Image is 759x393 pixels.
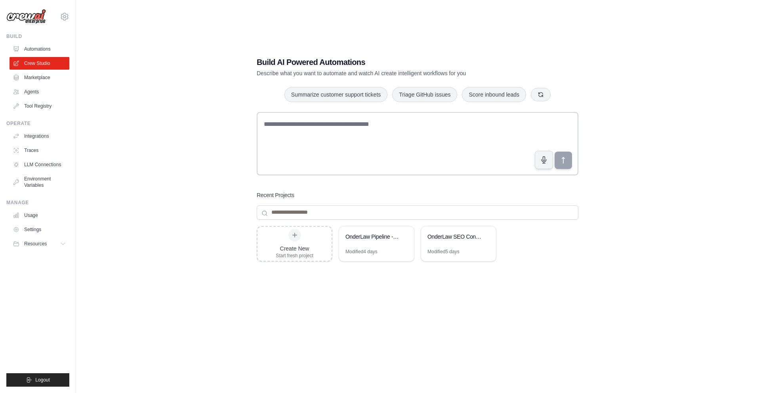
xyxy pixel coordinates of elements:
[10,223,69,236] a: Settings
[345,233,400,241] div: OnderLaw Pipeline - Simple Notion Publishing
[276,253,313,259] div: Start fresh project
[6,373,69,387] button: Logout
[392,87,457,102] button: Triage GitHub issues
[10,57,69,70] a: Crew Studio
[10,144,69,157] a: Traces
[427,233,482,241] div: OnderLaw SEO Content Pipeline
[427,249,460,255] div: Modified 5 days
[10,43,69,55] a: Automations
[257,69,523,77] p: Describe what you want to automate and watch AI create intelligent workflows for you
[10,100,69,112] a: Tool Registry
[10,130,69,142] a: Integrations
[284,87,387,102] button: Summarize customer support tickets
[276,245,313,253] div: Create New
[6,33,69,40] div: Build
[531,88,551,101] button: Get new suggestions
[10,85,69,98] a: Agents
[6,9,46,24] img: Logo
[10,173,69,192] a: Environment Variables
[535,151,553,169] button: Click to speak your automation idea
[24,241,47,247] span: Resources
[10,158,69,171] a: LLM Connections
[345,249,378,255] div: Modified 4 days
[35,377,50,383] span: Logout
[257,191,294,199] h3: Recent Projects
[10,209,69,222] a: Usage
[10,237,69,250] button: Resources
[6,120,69,127] div: Operate
[462,87,526,102] button: Score inbound leads
[10,71,69,84] a: Marketplace
[6,199,69,206] div: Manage
[257,57,523,68] h1: Build AI Powered Automations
